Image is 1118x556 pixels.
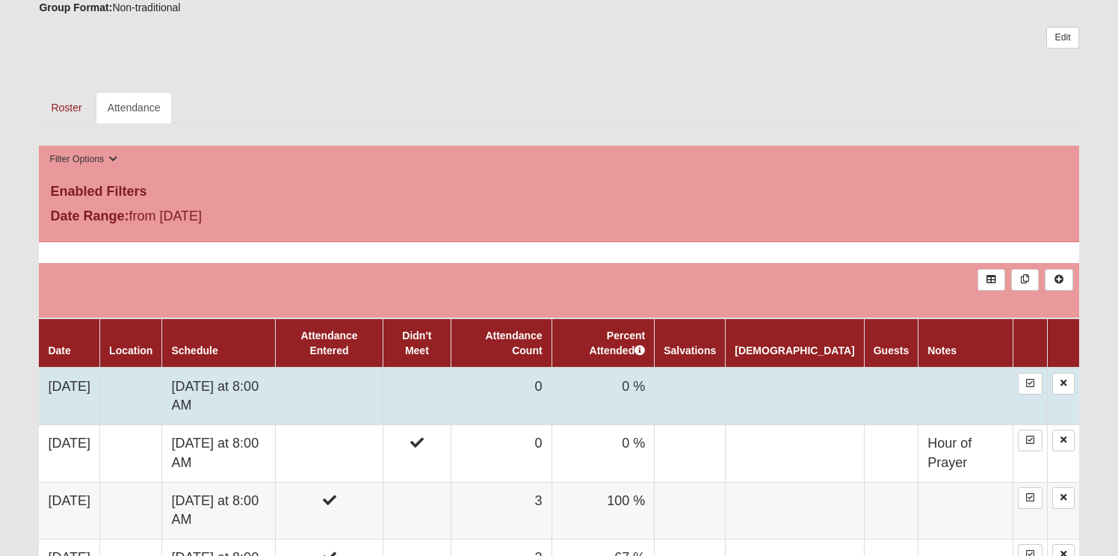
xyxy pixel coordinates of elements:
[552,425,655,482] td: 0 %
[50,184,1067,200] h4: Enabled Filters
[300,330,357,356] a: Attendance Entered
[1011,269,1039,291] a: Merge Records into Merge Template
[39,92,93,123] a: Roster
[927,345,957,356] a: Notes
[109,345,152,356] a: Location
[485,330,542,356] a: Attendance Count
[1046,27,1078,49] a: Edit
[451,482,552,539] td: 3
[590,330,646,356] a: Percent Attended
[162,425,276,482] td: [DATE] at 8:00 AM
[48,345,70,356] a: Date
[162,482,276,539] td: [DATE] at 8:00 AM
[162,368,276,425] td: [DATE] at 8:00 AM
[39,1,112,13] strong: Group Format:
[50,206,129,226] label: Date Range:
[39,206,386,230] div: from [DATE]
[918,425,1013,482] td: Hour of Prayer
[96,92,173,123] a: Attendance
[864,318,918,368] th: Guests
[39,368,99,425] td: [DATE]
[552,482,655,539] td: 100 %
[1018,373,1043,395] a: Enter Attendance
[1018,487,1043,509] a: Enter Attendance
[171,345,217,356] a: Schedule
[1052,373,1075,395] a: Delete
[1018,430,1043,451] a: Enter Attendance
[1052,487,1075,509] a: Delete
[451,425,552,482] td: 0
[45,152,122,167] button: Filter Options
[451,368,552,425] td: 0
[552,368,655,425] td: 0 %
[1052,430,1075,451] a: Delete
[402,330,431,356] a: Didn't Meet
[978,269,1005,291] a: Export to Excel
[726,318,864,368] th: [DEMOGRAPHIC_DATA]
[1045,269,1072,291] a: Alt+N
[39,425,99,482] td: [DATE]
[39,482,99,539] td: [DATE]
[655,318,726,368] th: Salvations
